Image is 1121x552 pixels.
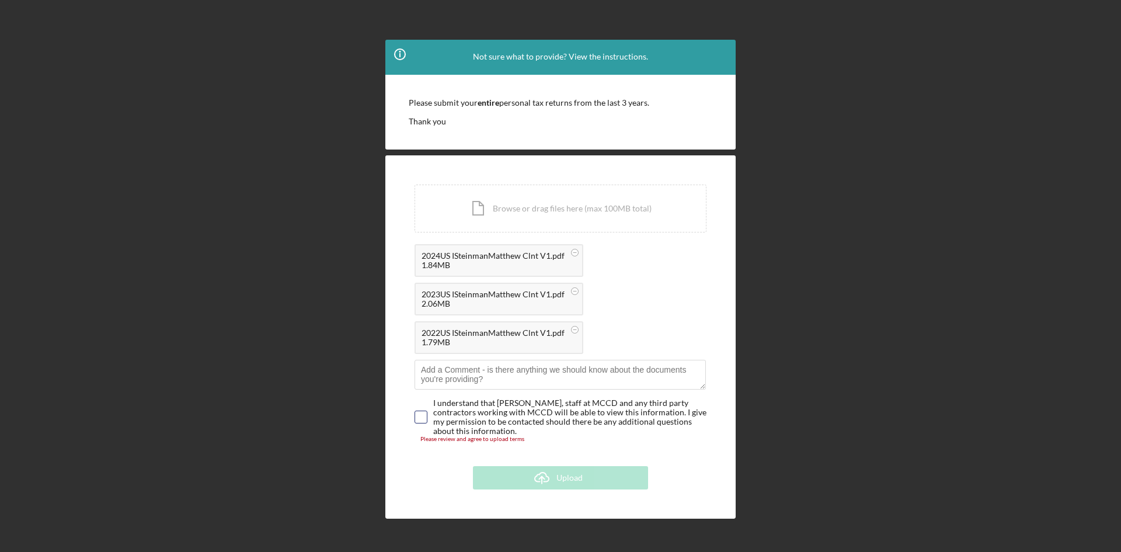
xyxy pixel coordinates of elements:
[422,261,565,270] div: 1.84MB
[415,436,706,443] div: Please review and agree to upload terms
[473,52,648,61] span: Not sure what to provide? View the instructions.
[409,117,712,126] div: Thank you
[422,299,565,308] div: 2.06MB
[473,466,648,489] button: Upload
[422,290,565,299] div: 2023US ISteinmanMatthew Clnt V1.pdf
[422,328,565,338] div: 2022US ISteinmanMatthew Clnt V1.pdf
[409,98,712,107] div: Please submit your personal tax returns from the last 3 years.
[433,398,706,436] div: I understand that [PERSON_NAME], staff at MCCD and any third party contractors working with MCCD ...
[422,251,565,261] div: 2024US ISteinmanMatthew Clnt V1.pdf
[556,466,583,489] div: Upload
[478,98,499,107] strong: entire
[422,338,565,347] div: 1.79MB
